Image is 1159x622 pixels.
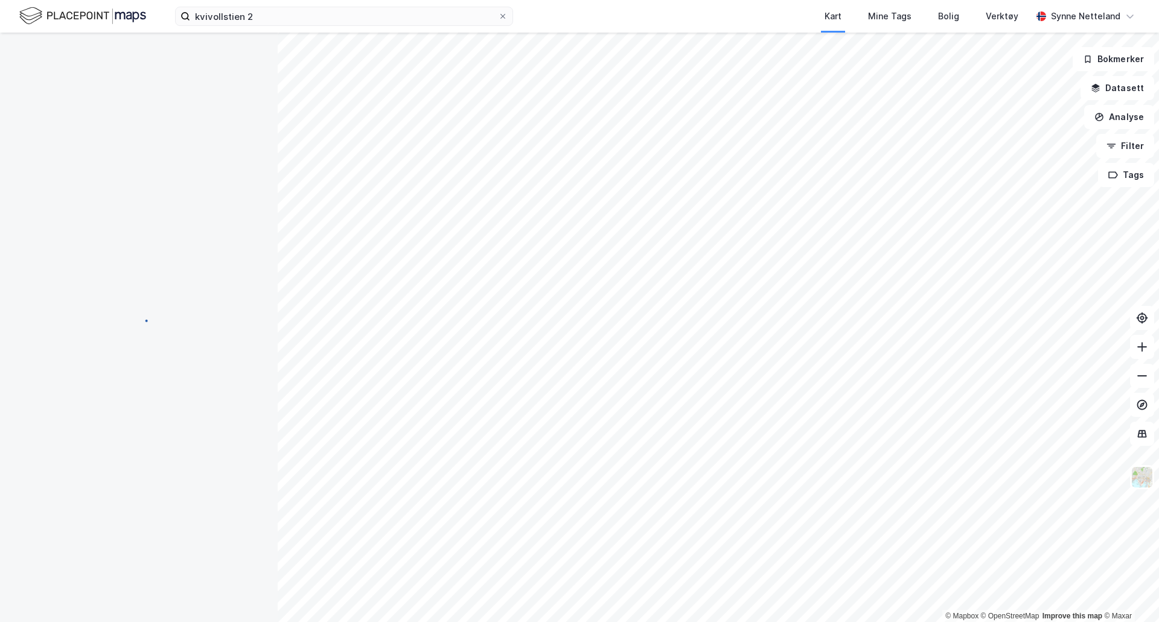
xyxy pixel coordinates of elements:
[1098,163,1154,187] button: Tags
[1084,105,1154,129] button: Analyse
[1042,612,1102,620] a: Improve this map
[190,7,498,25] input: Søk på adresse, matrikkel, gårdeiere, leietakere eller personer
[945,612,979,620] a: Mapbox
[981,612,1039,620] a: OpenStreetMap
[1073,47,1154,71] button: Bokmerker
[1131,466,1154,489] img: Z
[1051,9,1120,24] div: Synne Netteland
[1099,564,1159,622] iframe: Chat Widget
[1081,76,1154,100] button: Datasett
[825,9,841,24] div: Kart
[986,9,1018,24] div: Verktøy
[1099,564,1159,622] div: Kontrollprogram for chat
[19,5,146,27] img: logo.f888ab2527a4732fd821a326f86c7f29.svg
[129,311,148,330] img: spinner.a6d8c91a73a9ac5275cf975e30b51cfb.svg
[938,9,959,24] div: Bolig
[1096,134,1154,158] button: Filter
[868,9,912,24] div: Mine Tags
